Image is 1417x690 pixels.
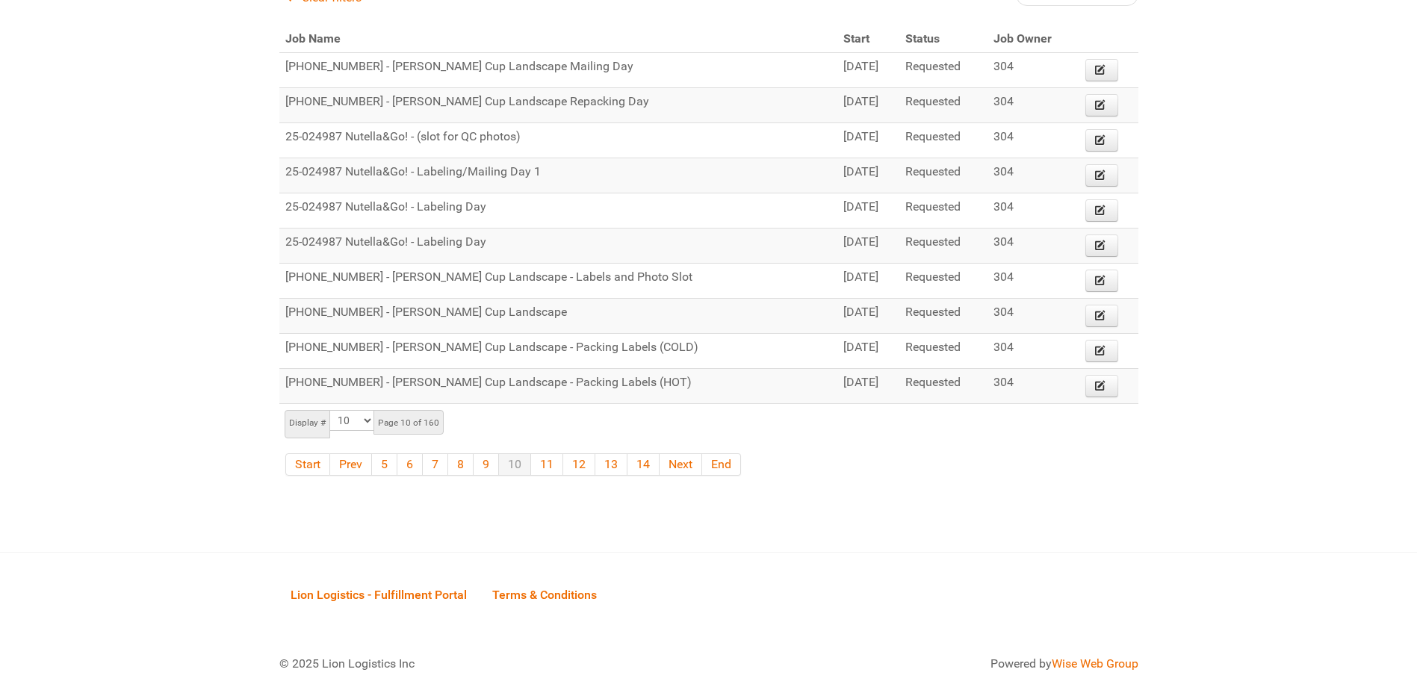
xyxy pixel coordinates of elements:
[279,334,837,369] td: [PHONE_NUMBER] - [PERSON_NAME] Cup Landscape - Packing Labels (COLD)
[702,453,741,476] a: End
[595,453,627,476] a: 13
[837,334,899,369] td: [DATE]
[837,158,899,193] td: [DATE]
[987,229,1079,264] td: 304
[285,453,330,476] a: Start
[279,369,837,404] td: [PHONE_NUMBER] - [PERSON_NAME] Cup Landscape - Packing Labels (HOT)
[330,453,372,476] a: Prev
[899,53,987,88] td: Requested
[837,369,899,404] td: [DATE]
[993,31,1052,46] span: Job Owner
[279,193,837,229] td: 25-024987 Nutella&Go! - Labeling Day
[481,571,608,618] a: Terms & Conditions
[905,31,940,46] span: Status
[279,53,837,88] td: [PHONE_NUMBER] - [PERSON_NAME] Cup Landscape Mailing Day
[899,334,987,369] td: Requested
[499,453,531,476] a: 10
[448,453,474,476] a: 8
[285,31,341,46] span: Job Name
[987,158,1079,193] td: 304
[837,123,899,158] td: [DATE]
[899,158,987,193] td: Requested
[987,88,1079,123] td: 304
[563,453,595,476] a: 12
[423,453,448,476] a: 7
[837,53,899,88] td: [DATE]
[279,88,837,123] td: [PHONE_NUMBER] - [PERSON_NAME] Cup Landscape Repacking Day
[987,369,1079,404] td: 304
[279,299,837,334] td: [PHONE_NUMBER] - [PERSON_NAME] Cup Landscape
[899,88,987,123] td: Requested
[899,123,987,158] td: Requested
[843,31,869,46] span: Start
[899,229,987,264] td: Requested
[397,453,423,476] a: 6
[899,369,987,404] td: Requested
[837,88,899,123] td: [DATE]
[837,264,899,299] td: [DATE]
[279,229,837,264] td: 25-024987 Nutella&Go! - Labeling Day
[531,453,563,476] a: 11
[899,299,987,334] td: Requested
[660,453,702,476] a: Next
[987,53,1079,88] td: 304
[492,588,597,602] span: Terms & Conditions
[268,644,701,684] div: © 2025 Lion Logistics Inc
[987,193,1079,229] td: 304
[289,417,326,428] small: Display #
[987,334,1079,369] td: 304
[279,264,837,299] td: [PHONE_NUMBER] - [PERSON_NAME] Cup Landscape - Labels and Photo Slot
[372,453,397,476] a: 5
[987,123,1079,158] td: 304
[279,123,837,158] td: 25-024987 Nutella&Go! - (slot for QC photos)
[728,655,1138,673] div: Powered by
[837,193,899,229] td: [DATE]
[899,264,987,299] td: Requested
[378,417,439,428] small: Page 10 of 160
[279,158,837,193] td: 25-024987 Nutella&Go! - Labeling/Mailing Day 1
[627,453,660,476] a: 14
[899,193,987,229] td: Requested
[837,299,899,334] td: [DATE]
[1052,656,1138,671] a: Wise Web Group
[837,229,899,264] td: [DATE]
[987,264,1079,299] td: 304
[474,453,499,476] a: 9
[291,588,467,602] span: Lion Logistics - Fulfillment Portal
[279,571,478,618] a: Lion Logistics - Fulfillment Portal
[987,299,1079,334] td: 304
